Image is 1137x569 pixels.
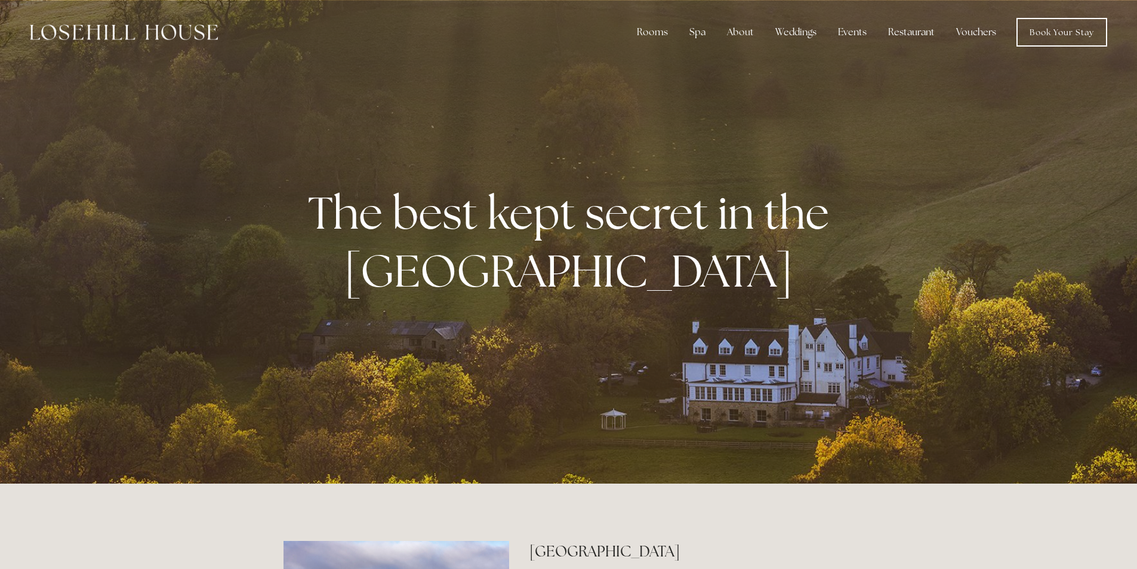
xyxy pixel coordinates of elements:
[947,20,1006,44] a: Vouchers
[717,20,763,44] div: About
[1016,18,1107,47] a: Book Your Stay
[627,20,677,44] div: Rooms
[766,20,826,44] div: Weddings
[879,20,944,44] div: Restaurant
[30,24,218,40] img: Losehill House
[529,541,853,562] h2: [GEOGRAPHIC_DATA]
[308,183,839,300] strong: The best kept secret in the [GEOGRAPHIC_DATA]
[828,20,876,44] div: Events
[680,20,715,44] div: Spa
